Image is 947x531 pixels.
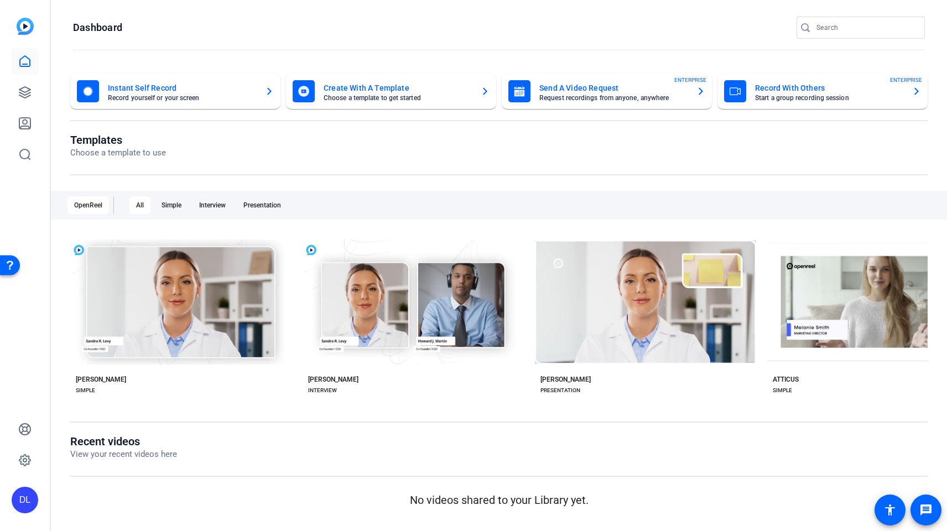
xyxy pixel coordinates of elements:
[108,95,256,101] mat-card-subtitle: Record yourself or your screen
[76,375,126,384] div: [PERSON_NAME]
[717,74,928,109] button: Record With OthersStart a group recording sessionENTERPRISE
[70,448,177,461] p: View your recent videos here
[540,386,580,395] div: PRESENTATION
[286,74,496,109] button: Create With A TemplateChoose a template to get started
[70,133,166,147] h1: Templates
[76,386,95,395] div: SIMPLE
[324,81,472,95] mat-card-title: Create With A Template
[70,147,166,159] p: Choose a template to use
[70,435,177,448] h1: Recent videos
[773,386,792,395] div: SIMPLE
[773,375,799,384] div: ATTICUS
[539,95,688,101] mat-card-subtitle: Request recordings from anyone, anywhere
[308,386,337,395] div: INTERVIEW
[816,21,916,34] input: Search
[674,76,706,84] span: ENTERPRISE
[129,196,150,214] div: All
[108,81,256,95] mat-card-title: Instant Self Record
[755,81,903,95] mat-card-title: Record With Others
[539,81,688,95] mat-card-title: Send A Video Request
[919,503,933,517] mat-icon: message
[73,21,122,34] h1: Dashboard
[67,196,109,214] div: OpenReel
[502,74,712,109] button: Send A Video RequestRequest recordings from anyone, anywhereENTERPRISE
[70,492,928,508] p: No videos shared to your Library yet.
[70,74,280,109] button: Instant Self RecordRecord yourself or your screen
[883,503,897,517] mat-icon: accessibility
[12,487,38,513] div: DL
[308,375,358,384] div: [PERSON_NAME]
[192,196,232,214] div: Interview
[237,196,288,214] div: Presentation
[890,76,922,84] span: ENTERPRISE
[755,95,903,101] mat-card-subtitle: Start a group recording session
[155,196,188,214] div: Simple
[17,18,34,35] img: blue-gradient.svg
[540,375,591,384] div: [PERSON_NAME]
[324,95,472,101] mat-card-subtitle: Choose a template to get started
